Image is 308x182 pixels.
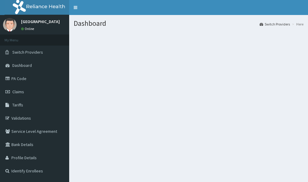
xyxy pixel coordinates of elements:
[3,18,17,31] img: User Image
[12,63,32,68] span: Dashboard
[291,22,303,27] li: Here
[12,102,23,108] span: Tariffs
[21,27,35,31] a: Online
[12,89,24,94] span: Claims
[74,19,303,27] h1: Dashboard
[21,19,60,24] p: [GEOGRAPHIC_DATA]
[260,22,290,27] a: Switch Providers
[12,49,43,55] span: Switch Providers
